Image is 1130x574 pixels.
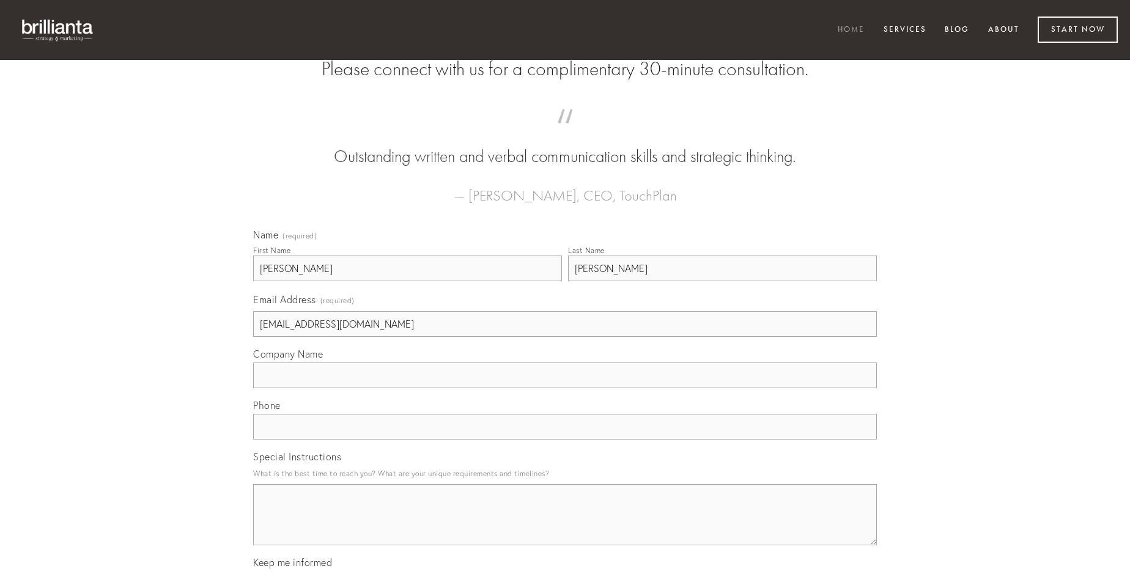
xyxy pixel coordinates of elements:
[1038,17,1118,43] a: Start Now
[253,246,290,255] div: First Name
[253,451,341,463] span: Special Instructions
[253,399,281,411] span: Phone
[830,20,873,40] a: Home
[253,348,323,360] span: Company Name
[937,20,977,40] a: Blog
[253,229,278,241] span: Name
[12,12,104,48] img: brillianta - research, strategy, marketing
[568,246,605,255] div: Last Name
[273,169,857,208] figcaption: — [PERSON_NAME], CEO, TouchPlan
[282,232,317,240] span: (required)
[980,20,1027,40] a: About
[273,121,857,169] blockquote: Outstanding written and verbal communication skills and strategic thinking.
[273,121,857,145] span: “
[253,556,332,568] span: Keep me informed
[320,292,355,309] span: (required)
[253,293,316,306] span: Email Address
[253,57,877,81] h2: Please connect with us for a complimentary 30-minute consultation.
[253,465,877,482] p: What is the best time to reach you? What are your unique requirements and timelines?
[876,20,934,40] a: Services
